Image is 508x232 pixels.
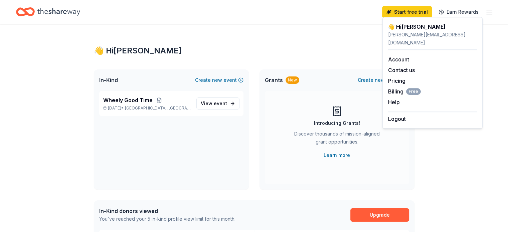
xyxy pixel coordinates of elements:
[99,76,118,84] span: In-Kind
[286,76,299,84] div: New
[314,119,360,127] div: Introducing Grants!
[388,87,421,95] button: BillingFree
[375,76,385,84] span: new
[201,99,227,107] span: View
[196,97,239,109] a: View event
[388,56,409,63] a: Account
[324,151,350,159] a: Learn more
[292,130,382,149] div: Discover thousands of mission-aligned grant opportunities.
[265,76,283,84] span: Grants
[125,105,191,111] span: [GEOGRAPHIC_DATA], [GEOGRAPHIC_DATA]
[388,23,477,31] div: 👋 Hi [PERSON_NAME]
[103,96,153,104] span: Wheely Good Time
[388,115,406,123] button: Logout
[16,4,80,20] a: Home
[388,77,405,84] a: Pricing
[406,88,421,95] span: Free
[388,98,400,106] button: Help
[103,105,191,111] p: [DATE] •
[212,76,222,84] span: new
[382,6,432,18] a: Start free trial
[195,76,243,84] button: Createnewevent
[435,6,483,18] a: Earn Rewards
[94,45,414,56] div: 👋 Hi [PERSON_NAME]
[99,215,235,223] div: You've reached your 5 in-kind profile view limit for this month.
[350,208,409,222] a: Upgrade
[99,207,235,215] div: In-Kind donors viewed
[388,31,477,47] div: [PERSON_NAME][EMAIL_ADDRESS][DOMAIN_NAME]
[388,87,421,95] span: Billing
[358,76,409,84] button: Createnewproject
[214,100,227,106] span: event
[388,66,415,74] button: Contact us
